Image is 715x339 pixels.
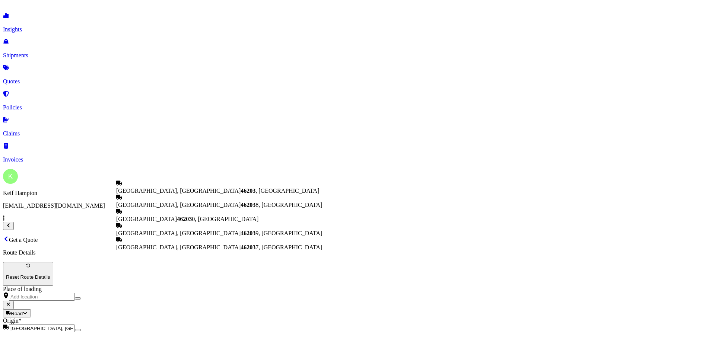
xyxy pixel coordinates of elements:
b: 46203 [177,216,192,222]
p: Reset Route Details [6,274,50,280]
p: Insights [3,26,712,33]
b: 46203 [241,188,255,194]
p: Get a Quote [3,236,712,243]
button: Select transport [3,309,31,317]
div: Place of loading [3,286,712,292]
p: Route Details [3,249,712,256]
span: [GEOGRAPHIC_DATA], [GEOGRAPHIC_DATA] 9, [GEOGRAPHIC_DATA] [116,230,322,236]
p: [EMAIL_ADDRESS][DOMAIN_NAME] [3,202,712,209]
span: [GEOGRAPHIC_DATA], [GEOGRAPHIC_DATA] 7, [GEOGRAPHIC_DATA] [116,244,322,250]
input: Origin [9,324,75,332]
b: 46203 [241,230,255,236]
b: 46203 [241,244,255,250]
button: Show suggestions [75,329,81,331]
span: [GEOGRAPHIC_DATA], [GEOGRAPHIC_DATA] 8, [GEOGRAPHIC_DATA] [116,202,322,208]
p: Shipments [3,52,712,59]
span: K [8,173,13,180]
span: [GEOGRAPHIC_DATA] 0, [GEOGRAPHIC_DATA] [116,216,258,222]
p: Quotes [3,78,712,85]
span: [GEOGRAPHIC_DATA], [GEOGRAPHIC_DATA] , [GEOGRAPHIC_DATA] [116,188,319,194]
span: Road [11,311,23,316]
div: Origin [3,317,712,324]
button: Show suggestions [75,297,81,300]
input: Place of loading [9,293,75,301]
p: Keif Hampton [3,190,712,196]
div: Show suggestions [116,180,322,251]
p: Policies [3,104,712,111]
p: Claims [3,130,712,137]
p: Invoices [3,156,712,163]
b: 46203 [241,202,255,208]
